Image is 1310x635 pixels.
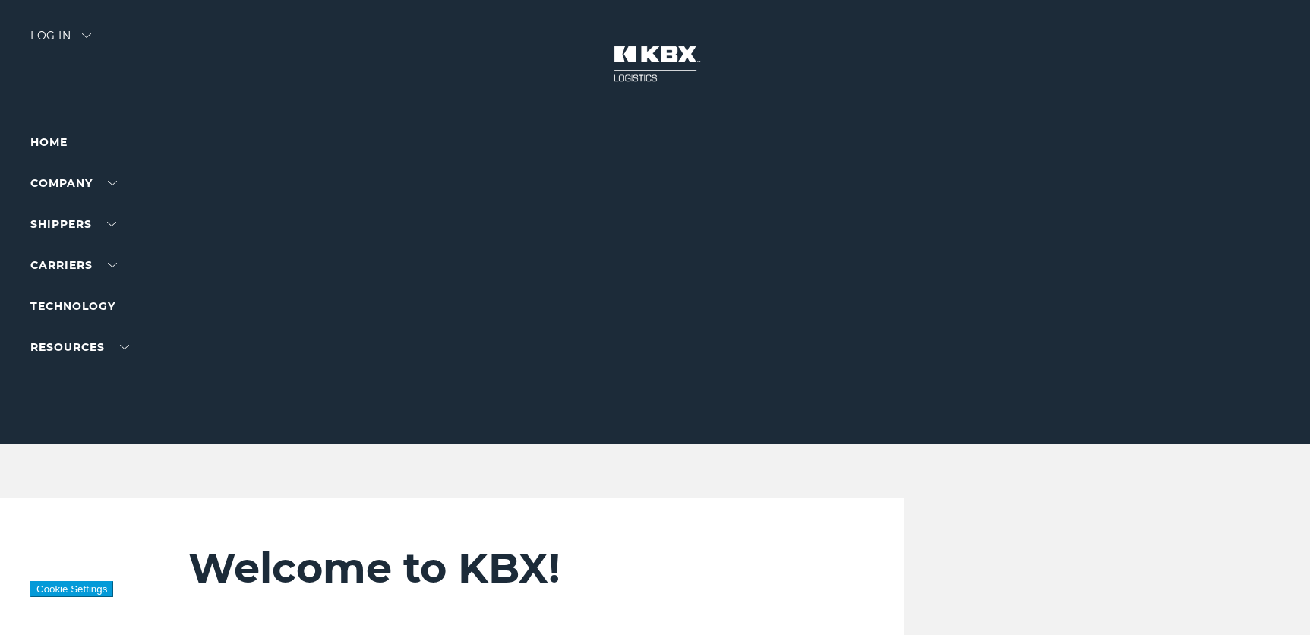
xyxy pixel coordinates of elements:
button: Cookie Settings [30,581,113,597]
a: Home [30,135,68,149]
a: Carriers [30,258,117,272]
h2: Welcome to KBX! [188,543,778,593]
a: RESOURCES [30,340,129,354]
a: Technology [30,299,115,313]
a: Company [30,176,117,190]
img: kbx logo [598,30,712,97]
a: SHIPPERS [30,217,116,231]
div: Log in [30,30,91,52]
img: arrow [82,33,91,38]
